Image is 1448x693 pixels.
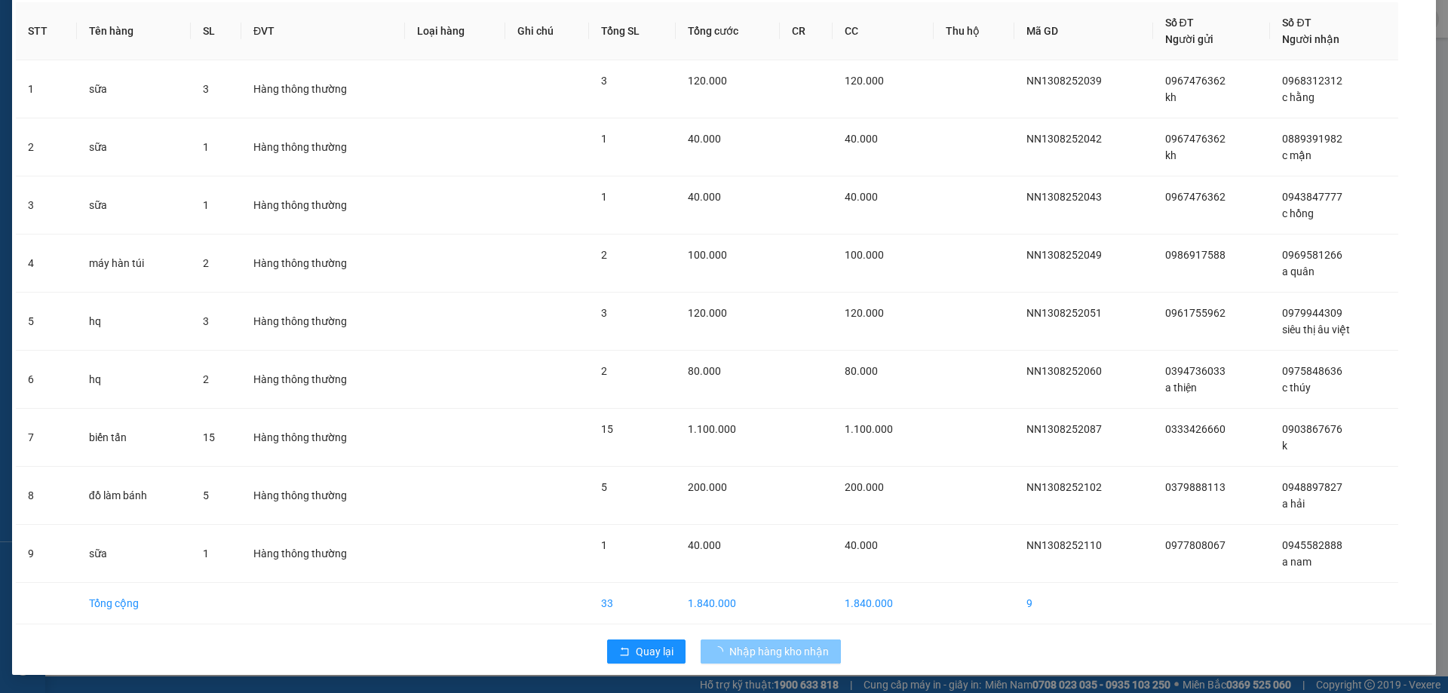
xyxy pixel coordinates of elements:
[676,583,780,624] td: 1.840.000
[713,646,729,657] span: loading
[1282,440,1287,452] span: k
[77,525,191,583] td: sữa
[16,409,77,467] td: 7
[241,351,405,409] td: Hàng thông thường
[203,199,209,211] span: 1
[1026,365,1102,377] span: NN1308252060
[601,191,607,203] span: 1
[688,75,727,87] span: 120.000
[1165,17,1194,29] span: Số ĐT
[601,75,607,87] span: 3
[729,643,829,660] span: Nhập hàng kho nhận
[845,307,884,319] span: 120.000
[405,2,505,60] th: Loại hàng
[1165,307,1226,319] span: 0961755962
[1026,191,1102,203] span: NN1308252043
[845,481,884,493] span: 200.000
[77,2,191,60] th: Tên hàng
[16,351,77,409] td: 6
[241,235,405,293] td: Hàng thông thường
[1282,324,1350,336] span: siêu thị âu việt
[241,118,405,176] td: Hàng thông thường
[589,583,676,624] td: 33
[241,525,405,583] td: Hàng thông thường
[1014,583,1153,624] td: 9
[845,133,878,145] span: 40.000
[505,2,589,60] th: Ghi chú
[1165,133,1226,145] span: 0967476362
[1282,539,1342,551] span: 0945582888
[241,467,405,525] td: Hàng thông thường
[701,639,841,664] button: Nhập hàng kho nhận
[203,431,215,443] span: 15
[1165,382,1197,394] span: a thiện
[1026,481,1102,493] span: NN1308252102
[1026,75,1102,87] span: NN1308252039
[601,423,613,435] span: 15
[845,249,884,261] span: 100.000
[688,365,721,377] span: 80.000
[1282,33,1339,45] span: Người nhận
[1026,133,1102,145] span: NN1308252042
[601,307,607,319] span: 3
[1026,249,1102,261] span: NN1308252049
[845,365,878,377] span: 80.000
[676,2,780,60] th: Tổng cước
[1282,556,1311,568] span: a nam
[16,176,77,235] td: 3
[780,2,833,60] th: CR
[589,2,676,60] th: Tổng SL
[1165,539,1226,551] span: 0977808067
[601,481,607,493] span: 5
[77,293,191,351] td: hq
[241,176,405,235] td: Hàng thông thường
[688,307,727,319] span: 120.000
[1282,17,1311,29] span: Số ĐT
[601,249,607,261] span: 2
[688,539,721,551] span: 40.000
[1014,2,1153,60] th: Mã GD
[1165,33,1213,45] span: Người gửi
[77,60,191,118] td: sữa
[16,118,77,176] td: 2
[1165,75,1226,87] span: 0967476362
[203,315,209,327] span: 3
[241,293,405,351] td: Hàng thông thường
[1026,423,1102,435] span: NN1308252087
[1165,481,1226,493] span: 0379888113
[688,249,727,261] span: 100.000
[241,60,405,118] td: Hàng thông thường
[77,235,191,293] td: máy hàn túi
[203,547,209,560] span: 1
[688,481,727,493] span: 200.000
[619,646,630,658] span: rollback
[241,2,405,60] th: ĐVT
[845,75,884,87] span: 120.000
[16,525,77,583] td: 9
[16,2,77,60] th: STT
[1282,365,1342,377] span: 0975848636
[1282,91,1315,103] span: c hằng
[601,133,607,145] span: 1
[16,235,77,293] td: 4
[1282,265,1315,278] span: a quân
[1282,149,1311,161] span: c mận
[688,423,736,435] span: 1.100.000
[934,2,1014,60] th: Thu hộ
[1165,191,1226,203] span: 0967476362
[1282,133,1342,145] span: 0889391982
[77,409,191,467] td: biến tấn
[203,257,209,269] span: 2
[203,83,209,95] span: 3
[1165,365,1226,377] span: 0394736033
[1165,91,1176,103] span: kh
[688,133,721,145] span: 40.000
[1282,382,1311,394] span: c thúy
[1282,249,1342,261] span: 0969581266
[845,539,878,551] span: 40.000
[833,2,934,60] th: CC
[1282,498,1305,510] span: a hải
[77,583,191,624] td: Tổng cộng
[1282,481,1342,493] span: 0948897827
[845,191,878,203] span: 40.000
